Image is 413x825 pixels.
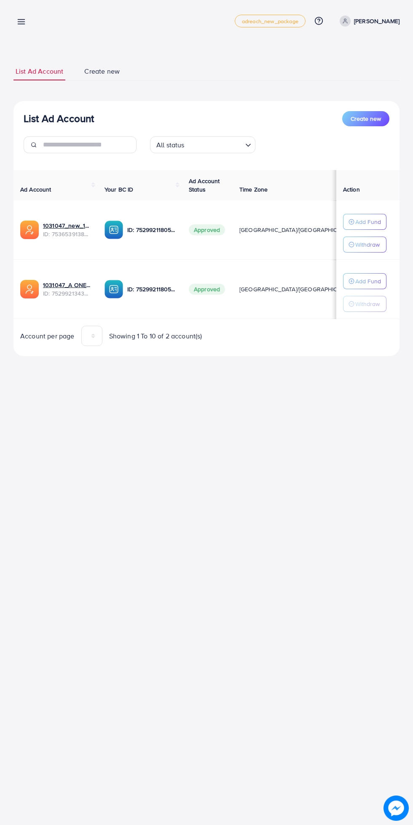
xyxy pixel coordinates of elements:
div: <span class='underline'>1031047_new_1754737326433</span></br>7536539138628403201 [43,221,91,239]
span: All status [155,139,186,151]
img: ic-ba-acc.ded83a64.svg [105,280,123,298]
span: Approved [189,284,225,295]
p: ID: 7529921180598337552 [127,225,175,235]
a: 1031047_new_1754737326433 [43,221,91,230]
span: adreach_new_package [242,19,298,24]
p: [PERSON_NAME] [354,16,400,26]
span: [GEOGRAPHIC_DATA]/[GEOGRAPHIC_DATA] [239,226,357,234]
span: Create new [84,67,120,76]
span: Ad Account [20,185,51,194]
p: Add Fund [355,276,381,286]
p: Withdraw [355,299,380,309]
p: Withdraw [355,240,380,250]
span: ID: 7536539138628403201 [43,230,91,238]
span: ID: 7529921343337742352 [43,289,91,298]
button: Create new [342,111,389,126]
h3: List Ad Account [24,112,94,125]
span: Account per page [20,331,75,341]
span: Create new [351,114,381,123]
div: <span class='underline'>1031047_A ONE BEDDING_1753196436598</span></br>7529921343337742352 [43,281,91,298]
img: image [385,797,407,819]
span: List Ad Account [16,67,63,76]
a: 1031047_A ONE BEDDING_1753196436598 [43,281,91,289]
p: Add Fund [355,217,381,227]
span: Your BC ID [105,185,134,194]
a: adreach_new_package [235,15,306,27]
span: Action [343,185,360,194]
img: ic-ba-acc.ded83a64.svg [105,221,123,239]
div: Search for option [150,136,255,153]
button: Add Fund [343,214,386,230]
input: Search for option [187,137,242,151]
span: Ad Account Status [189,177,220,194]
img: ic-ads-acc.e4c84228.svg [20,221,39,239]
span: Showing 1 To 10 of 2 account(s) [109,331,202,341]
span: [GEOGRAPHIC_DATA]/[GEOGRAPHIC_DATA] [239,285,357,293]
button: Withdraw [343,237,386,253]
p: ID: 7529921180598337552 [127,284,175,294]
img: ic-ads-acc.e4c84228.svg [20,280,39,298]
a: [PERSON_NAME] [336,16,400,27]
span: Approved [189,224,225,235]
span: Time Zone [239,185,268,194]
button: Add Fund [343,273,386,289]
button: Withdraw [343,296,386,312]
